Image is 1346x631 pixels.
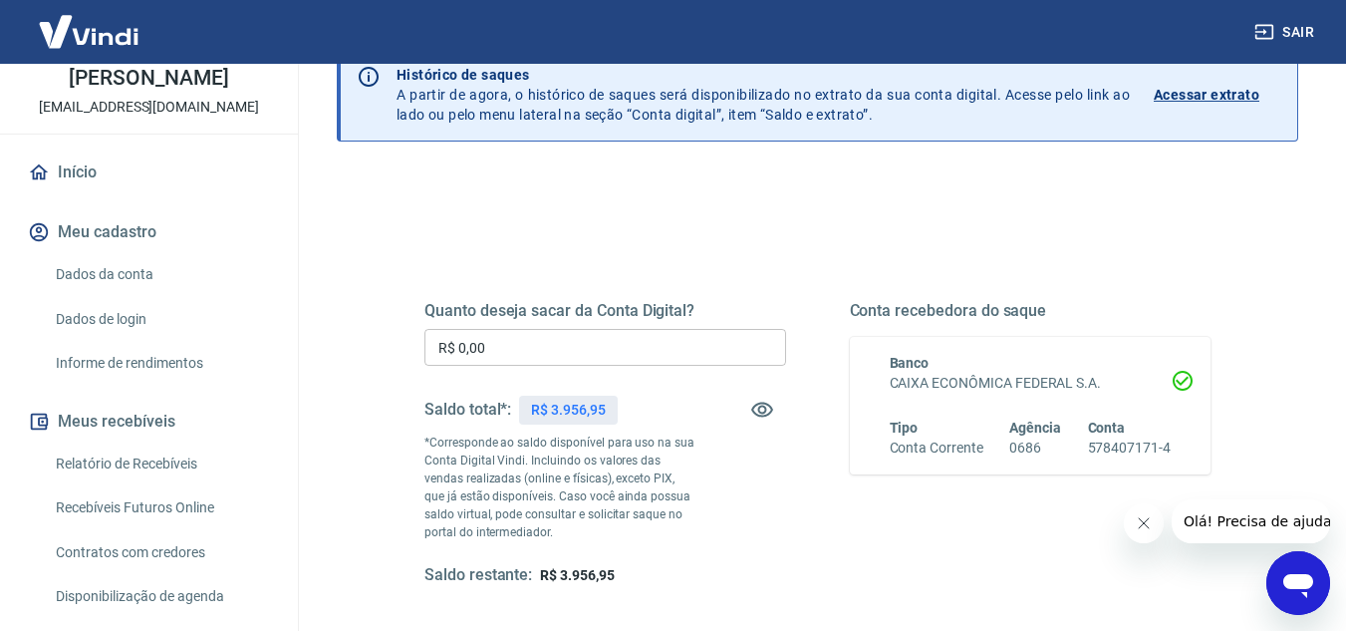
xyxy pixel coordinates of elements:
iframe: Botão para abrir a janela de mensagens [1266,551,1330,615]
iframe: Fechar mensagem [1124,503,1164,543]
h5: Quanto deseja sacar da Conta Digital? [424,301,786,321]
a: Início [24,151,274,194]
a: Disponibilização de agenda [48,576,274,617]
a: Dados de login [48,299,274,340]
a: Recebíveis Futuros Online [48,487,274,528]
span: Olá! Precisa de ajuda? [12,14,167,30]
button: Sair [1250,14,1322,51]
a: Relatório de Recebíveis [48,444,274,484]
h6: Conta Corrente [890,438,983,459]
span: R$ 3.956,95 [540,567,614,583]
h5: Saldo total*: [424,400,511,420]
p: Acessar extrato [1154,85,1259,105]
p: A partir de agora, o histórico de saques será disponibilizado no extrato da sua conta digital. Ac... [397,65,1130,125]
p: Histórico de saques [397,65,1130,85]
h6: 0686 [1009,438,1061,459]
a: Contratos com credores [48,532,274,573]
img: Vindi [24,1,153,62]
h6: CAIXA ECONÔMICA FEDERAL S.A. [890,373,1172,394]
a: Dados da conta [48,254,274,295]
p: [EMAIL_ADDRESS][DOMAIN_NAME] [39,97,259,118]
span: Conta [1088,420,1126,436]
a: Acessar extrato [1154,65,1281,125]
button: Meu cadastro [24,210,274,254]
h5: Saldo restante: [424,565,532,586]
span: Banco [890,355,930,371]
button: Meus recebíveis [24,400,274,444]
p: R$ 3.956,95 [531,400,605,421]
a: Informe de rendimentos [48,343,274,384]
h5: Conta recebedora do saque [850,301,1211,321]
h6: 578407171-4 [1088,438,1171,459]
span: Agência [1009,420,1061,436]
p: [PERSON_NAME] [69,68,228,89]
p: *Corresponde ao saldo disponível para uso na sua Conta Digital Vindi. Incluindo os valores das ve... [424,434,695,541]
span: Tipo [890,420,919,436]
iframe: Mensagem da empresa [1172,499,1330,543]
